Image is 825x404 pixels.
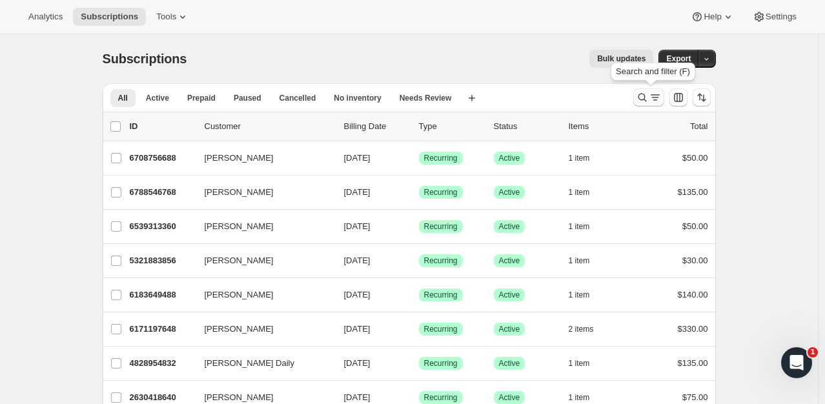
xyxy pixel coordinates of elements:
[693,88,711,106] button: Sort the results
[499,358,520,369] span: Active
[781,347,812,378] iframe: Intercom live chat
[682,221,708,231] span: $50.00
[569,290,590,300] span: 1 item
[682,392,708,402] span: $75.00
[205,357,294,370] span: [PERSON_NAME] Daily
[424,221,458,232] span: Recurring
[344,358,371,368] span: [DATE]
[130,391,194,404] p: 2630418640
[73,8,146,26] button: Subscriptions
[424,324,458,334] span: Recurring
[419,120,484,133] div: Type
[130,286,708,304] div: 6183649488[PERSON_NAME][DATE]SuccessRecurringSuccessActive1 item$140.00
[130,217,708,236] div: 6539313360[PERSON_NAME][DATE]SuccessRecurringSuccessActive1 item$50.00
[499,187,520,197] span: Active
[197,182,326,203] button: [PERSON_NAME]
[678,290,708,299] span: $140.00
[499,256,520,266] span: Active
[633,88,664,106] button: Search and filter results
[499,221,520,232] span: Active
[130,320,708,338] div: 6171197648[PERSON_NAME][DATE]SuccessRecurringSuccessActive2 items$330.00
[344,153,371,163] span: [DATE]
[678,358,708,368] span: $135.00
[130,186,194,199] p: 6788546768
[745,8,804,26] button: Settings
[569,286,604,304] button: 1 item
[597,54,646,64] span: Bulk updates
[130,357,194,370] p: 4828954832
[658,50,698,68] button: Export
[682,256,708,265] span: $30.00
[678,187,708,197] span: $135.00
[424,358,458,369] span: Recurring
[569,187,590,197] span: 1 item
[205,120,334,133] p: Customer
[569,183,604,201] button: 1 item
[589,50,653,68] button: Bulk updates
[156,12,176,22] span: Tools
[683,8,742,26] button: Help
[569,354,604,372] button: 1 item
[81,12,138,22] span: Subscriptions
[205,220,274,233] span: [PERSON_NAME]
[103,52,187,66] span: Subscriptions
[808,347,818,358] span: 1
[130,254,194,267] p: 5321883856
[424,187,458,197] span: Recurring
[205,323,274,336] span: [PERSON_NAME]
[28,12,63,22] span: Analytics
[130,252,708,270] div: 5321883856[PERSON_NAME][DATE]SuccessRecurringSuccessActive1 item$30.00
[344,187,371,197] span: [DATE]
[344,256,371,265] span: [DATE]
[494,120,558,133] p: Status
[344,221,371,231] span: [DATE]
[569,320,608,338] button: 2 items
[197,250,326,271] button: [PERSON_NAME]
[205,391,274,404] span: [PERSON_NAME]
[400,93,452,103] span: Needs Review
[148,8,197,26] button: Tools
[344,392,371,402] span: [DATE]
[130,323,194,336] p: 6171197648
[130,152,194,165] p: 6708756688
[205,152,274,165] span: [PERSON_NAME]
[690,120,708,133] p: Total
[344,120,409,133] p: Billing Date
[766,12,797,22] span: Settings
[130,354,708,372] div: 4828954832[PERSON_NAME] Daily[DATE]SuccessRecurringSuccessActive1 item$135.00
[205,254,274,267] span: [PERSON_NAME]
[569,256,590,266] span: 1 item
[205,186,274,199] span: [PERSON_NAME]
[187,93,216,103] span: Prepaid
[666,54,691,64] span: Export
[569,149,604,167] button: 1 item
[197,353,326,374] button: [PERSON_NAME] Daily
[704,12,721,22] span: Help
[234,93,261,103] span: Paused
[344,290,371,299] span: [DATE]
[334,93,381,103] span: No inventory
[130,220,194,233] p: 6539313360
[197,148,326,168] button: [PERSON_NAME]
[682,153,708,163] span: $50.00
[569,153,590,163] span: 1 item
[678,324,708,334] span: $330.00
[569,358,590,369] span: 1 item
[130,183,708,201] div: 6788546768[PERSON_NAME][DATE]SuccessRecurringSuccessActive1 item$135.00
[569,221,590,232] span: 1 item
[130,149,708,167] div: 6708756688[PERSON_NAME][DATE]SuccessRecurringSuccessActive1 item$50.00
[569,217,604,236] button: 1 item
[205,288,274,301] span: [PERSON_NAME]
[197,285,326,305] button: [PERSON_NAME]
[569,252,604,270] button: 1 item
[424,153,458,163] span: Recurring
[344,324,371,334] span: [DATE]
[130,288,194,301] p: 6183649488
[280,93,316,103] span: Cancelled
[197,216,326,237] button: [PERSON_NAME]
[499,392,520,403] span: Active
[669,88,687,106] button: Customize table column order and visibility
[569,120,633,133] div: Items
[21,8,70,26] button: Analytics
[130,120,194,133] p: ID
